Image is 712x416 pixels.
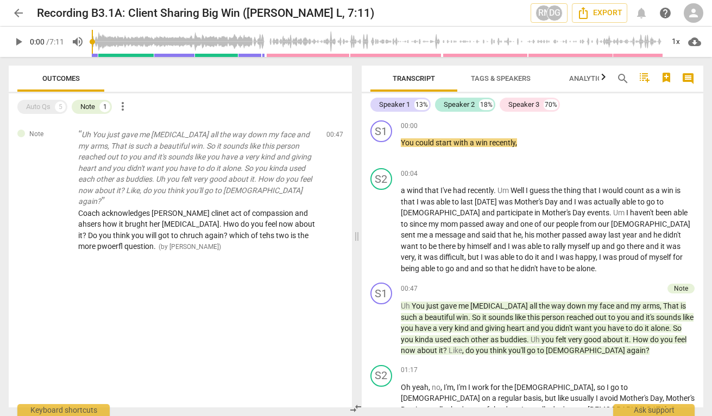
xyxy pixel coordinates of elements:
[626,324,634,332] span: to
[415,335,435,344] span: kinda
[443,346,449,355] span: ?
[116,100,129,113] span: more_vert
[429,242,438,251] span: be
[616,242,627,251] span: go
[99,101,110,112] div: 1
[633,335,650,344] span: How
[536,231,562,239] span: mother
[673,208,688,217] span: able
[609,208,613,217] span: .
[531,3,568,23] button: RNDG
[379,99,410,110] div: Speaker 1
[572,3,627,23] button: Export
[656,186,661,195] span: a
[578,197,594,206] span: was
[651,324,669,332] span: alone
[683,313,694,322] span: like
[525,253,535,261] span: do
[622,197,638,206] span: able
[456,313,468,322] span: win
[598,186,602,195] span: I
[482,208,496,217] span: and
[625,186,646,195] span: count
[616,72,629,85] span: search
[595,264,597,273] span: .
[470,138,476,147] span: a
[440,220,459,228] span: mom
[629,335,633,344] span: .
[489,138,515,147] span: recently
[562,231,588,239] span: passed
[568,242,591,251] span: myself
[527,242,543,251] span: able
[520,220,534,228] span: one
[456,264,470,273] span: and
[559,197,574,206] span: and
[500,253,516,261] span: able
[619,253,640,261] span: proud
[482,313,488,322] span: it
[588,302,600,310] span: my
[401,121,418,131] span: 00:00
[159,243,221,251] span: ( by [PERSON_NAME] )
[600,302,616,310] span: face
[551,302,567,310] span: way
[559,253,575,261] span: was
[551,186,564,195] span: the
[640,253,649,261] span: of
[409,220,429,228] span: since
[508,346,527,355] span: you'll
[412,302,426,310] span: You
[401,366,418,375] span: 01:17
[675,186,681,195] span: is
[42,74,80,82] span: Outcomes
[525,231,536,239] span: his
[435,231,467,239] span: message
[497,231,513,239] span: that
[457,242,467,251] span: by
[542,208,572,217] span: Mother's
[616,302,631,310] span: and
[401,231,417,239] span: sent
[545,197,559,206] span: Day
[440,186,453,195] span: I've
[471,335,490,344] span: other
[464,253,468,261] span: ,
[642,302,660,310] span: arms
[514,197,545,206] span: Mother's
[26,101,51,112] div: Auto Qs
[512,242,527,251] span: was
[482,231,497,239] span: said
[535,253,541,261] span: it
[540,264,558,273] span: have
[656,3,675,23] a: Help
[541,324,555,332] span: you
[598,220,611,228] span: our
[572,208,587,217] span: Day
[468,186,494,195] span: recently
[658,70,675,87] button: Add Bookmark
[429,220,440,228] span: my
[508,99,539,110] div: Speaker 3
[626,208,630,217] span: I
[594,324,608,332] span: you
[12,7,25,20] span: arrow_back
[541,313,566,322] span: person
[681,302,686,310] span: is
[614,70,632,87] button: Search
[541,335,556,344] span: you
[613,404,695,416] div: Ask support
[401,242,420,251] span: want
[496,208,534,217] span: participate
[485,264,495,273] span: so
[591,242,602,251] span: up
[645,324,651,332] span: it
[80,101,95,112] div: Note
[631,313,646,322] span: and
[401,313,419,322] span: such
[417,197,420,206] span: I
[476,346,490,355] span: you
[669,324,673,332] span: .
[12,35,25,48] span: play_arrow
[437,264,445,273] span: to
